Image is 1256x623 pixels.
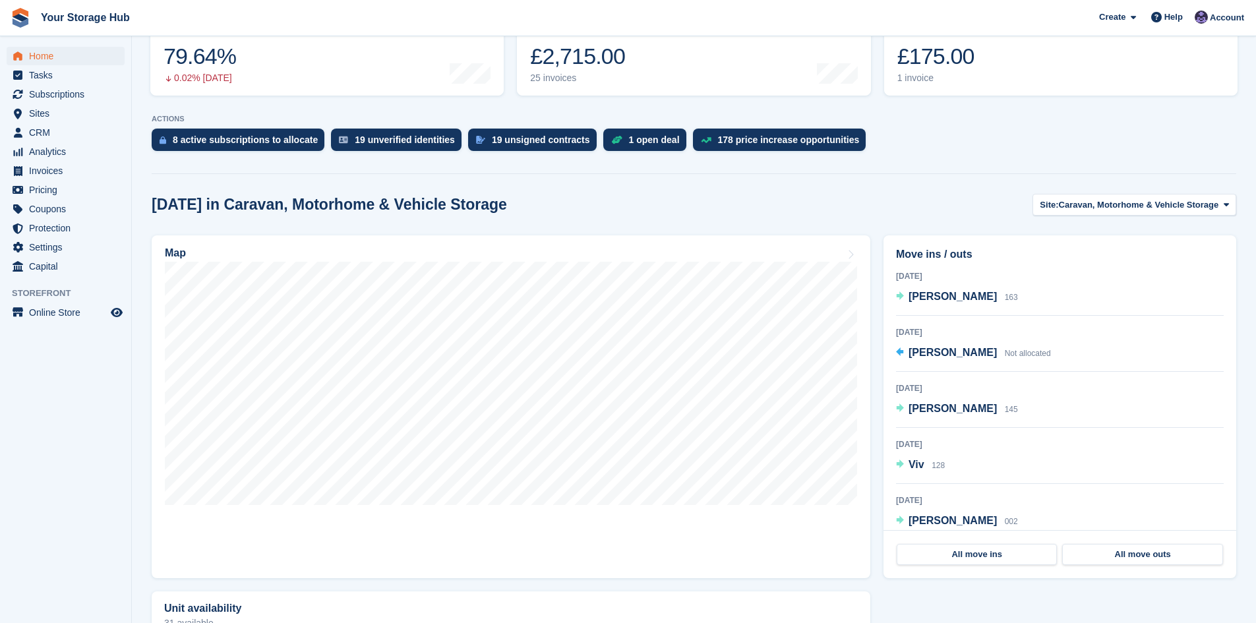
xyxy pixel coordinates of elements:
[7,104,125,123] a: menu
[7,123,125,142] a: menu
[492,134,590,145] div: 19 unsigned contracts
[629,134,680,145] div: 1 open deal
[7,257,125,276] a: menu
[530,43,628,70] div: £2,715.00
[896,457,945,474] a: Viv 128
[355,134,455,145] div: 19 unverified identities
[1062,544,1222,565] a: All move outs
[7,47,125,65] a: menu
[331,129,468,158] a: 19 unverified identities
[603,129,693,158] a: 1 open deal
[897,43,988,70] div: £175.00
[611,135,622,144] img: deal-1b604bf984904fb50ccaf53a9ad4b4a5d6e5aea283cecdc64d6e3604feb123c2.svg
[896,513,1018,530] a: [PERSON_NAME] 002
[1005,349,1051,358] span: Not allocated
[1005,405,1018,414] span: 145
[909,291,997,302] span: [PERSON_NAME]
[29,85,108,104] span: Subscriptions
[7,66,125,84] a: menu
[896,270,1224,282] div: [DATE]
[29,162,108,180] span: Invoices
[152,115,1236,123] p: ACTIONS
[1005,293,1018,302] span: 163
[7,181,125,199] a: menu
[173,134,318,145] div: 8 active subscriptions to allocate
[36,7,135,28] a: Your Storage Hub
[896,438,1224,450] div: [DATE]
[152,129,331,158] a: 8 active subscriptions to allocate
[909,347,997,358] span: [PERSON_NAME]
[1195,11,1208,24] img: Liam Beddard
[897,73,988,84] div: 1 invoice
[517,12,870,96] a: Month-to-date sales £2,715.00 25 invoices
[164,73,236,84] div: 0.02% [DATE]
[7,85,125,104] a: menu
[29,142,108,161] span: Analytics
[896,494,1224,506] div: [DATE]
[29,219,108,237] span: Protection
[164,603,241,614] h2: Unit availability
[7,142,125,161] a: menu
[11,8,30,28] img: stora-icon-8386f47178a22dfd0bd8f6a31ec36ba5ce8667c1dd55bd0f319d3a0aa187defe.svg
[150,12,504,96] a: Occupancy 79.64% 0.02% [DATE]
[1059,198,1219,212] span: Caravan, Motorhome & Vehicle Storage
[1032,194,1236,216] button: Site: Caravan, Motorhome & Vehicle Storage
[29,303,108,322] span: Online Store
[476,136,485,144] img: contract_signature_icon-13c848040528278c33f63329250d36e43548de30e8caae1d1a13099fd9432cc5.svg
[152,196,507,214] h2: [DATE] in Caravan, Motorhome & Vehicle Storage
[932,461,945,470] span: 128
[468,129,603,158] a: 19 unsigned contracts
[164,43,236,70] div: 79.64%
[1099,11,1125,24] span: Create
[896,382,1224,394] div: [DATE]
[7,162,125,180] a: menu
[29,238,108,256] span: Settings
[7,303,125,322] a: menu
[7,200,125,218] a: menu
[29,257,108,276] span: Capital
[909,403,997,414] span: [PERSON_NAME]
[896,289,1018,306] a: [PERSON_NAME] 163
[896,247,1224,262] h2: Move ins / outs
[1210,11,1244,24] span: Account
[530,73,628,84] div: 25 invoices
[109,305,125,320] a: Preview store
[896,401,1018,418] a: [PERSON_NAME] 145
[693,129,873,158] a: 178 price increase opportunities
[909,515,997,526] span: [PERSON_NAME]
[7,219,125,237] a: menu
[12,287,131,300] span: Storefront
[1005,517,1018,526] span: 002
[7,238,125,256] a: menu
[909,459,924,470] span: Viv
[165,247,186,259] h2: Map
[29,123,108,142] span: CRM
[29,47,108,65] span: Home
[701,137,711,143] img: price_increase_opportunities-93ffe204e8149a01c8c9dc8f82e8f89637d9d84a8eef4429ea346261dce0b2c0.svg
[896,326,1224,338] div: [DATE]
[152,235,870,578] a: Map
[339,136,348,144] img: verify_identity-adf6edd0f0f0b5bbfe63781bf79b02c33cf7c696d77639b501bdc392416b5a36.svg
[1040,198,1058,212] span: Site:
[884,12,1238,96] a: Awaiting payment £175.00 1 invoice
[29,66,108,84] span: Tasks
[29,104,108,123] span: Sites
[718,134,860,145] div: 178 price increase opportunities
[160,136,166,144] img: active_subscription_to_allocate_icon-d502201f5373d7db506a760aba3b589e785aa758c864c3986d89f69b8ff3...
[896,345,1051,362] a: [PERSON_NAME] Not allocated
[29,181,108,199] span: Pricing
[29,200,108,218] span: Coupons
[897,544,1057,565] a: All move ins
[1164,11,1183,24] span: Help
